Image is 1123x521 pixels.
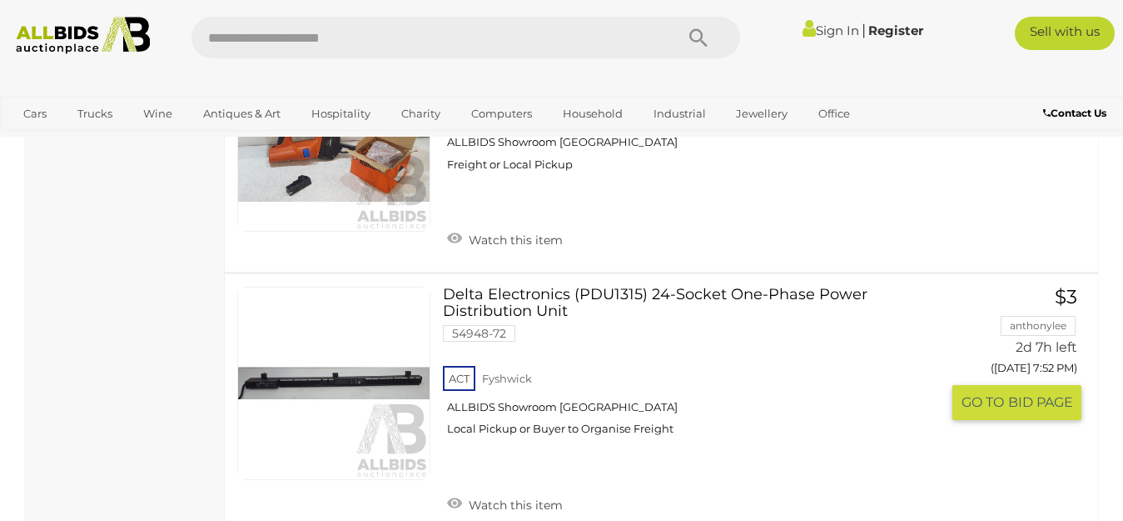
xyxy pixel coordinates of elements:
a: Sign In [802,23,859,38]
a: Trucks [67,100,123,128]
span: Watch this item [465,233,563,248]
a: Sports [12,128,68,155]
a: Register [868,23,923,38]
a: Household [552,100,634,128]
span: $3 [1055,285,1077,308]
a: $3 anthonylee 2d 7h left ([DATE] 7:52 PM) GO TOBID PAGE [965,287,1081,422]
a: Watch this item [443,491,567,516]
a: Computers [460,100,543,128]
a: Office [807,100,861,128]
a: Watch this item [443,226,567,251]
a: Jewellery [725,100,798,128]
span: Watch this item [465,498,563,513]
span: GO TO [962,393,1008,411]
span: | [862,21,866,39]
a: Sell with us [1015,17,1115,50]
a: Wine [132,100,183,128]
a: Hospitality [301,100,381,128]
img: Allbids.com.au [8,17,158,54]
span: BID PAGE [1008,393,1073,411]
a: Delta Electronics (PDU1315) 24-Socket One-Phase Power Distribution Unit 54948-72 ACT Fyshwick ALL... [455,287,940,449]
a: Ramset CableMaster 800 Pulsa Gas Nailer 54011-9 ACT Fyshwick ALLBIDS Showroom [GEOGRAPHIC_DATA] F... [455,38,940,184]
a: Charity [390,100,451,128]
button: GO TOBID PAGE [952,385,1081,419]
a: Cars [12,100,57,128]
a: Industrial [643,100,717,128]
a: [GEOGRAPHIC_DATA] [77,128,217,155]
a: Antiques & Art [192,100,291,128]
a: Contact Us [1043,104,1111,123]
button: Search [657,17,740,58]
b: Contact Us [1043,107,1106,119]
